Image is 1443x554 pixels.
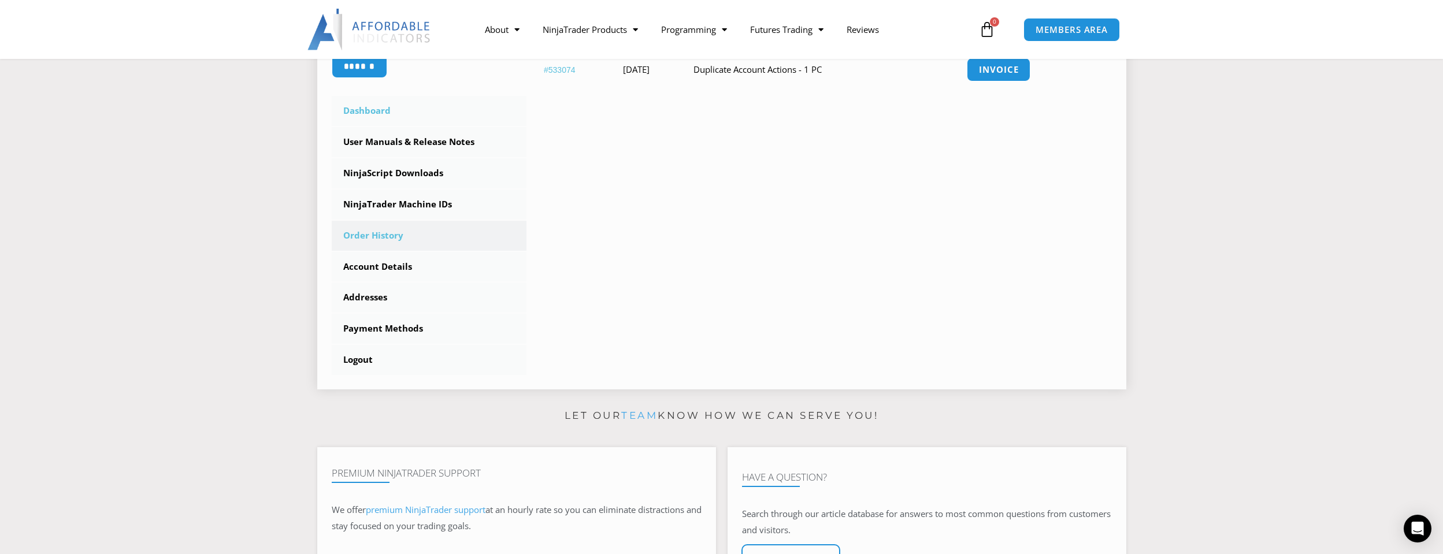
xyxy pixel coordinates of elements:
[473,16,531,43] a: About
[623,64,650,75] time: [DATE]
[332,282,527,313] a: Addresses
[332,504,702,531] span: at an hourly rate so you can eliminate distractions and stay focused on your trading goals.
[650,16,739,43] a: Programming
[332,221,527,251] a: Order History
[332,189,527,220] a: NinjaTrader Machine IDs
[967,58,1030,81] a: Invoice order number 533074
[739,16,835,43] a: Futures Trading
[742,471,1112,483] h4: Have A Question?
[742,506,1112,538] p: Search through our article database for answers to most common questions from customers and visit...
[473,16,976,43] nav: Menu
[332,96,527,126] a: Dashboard
[621,410,658,421] a: team
[1036,25,1108,34] span: MEMBERS AREA
[990,17,999,27] span: 0
[317,407,1126,425] p: Let our know how we can serve you!
[332,345,527,375] a: Logout
[332,314,527,344] a: Payment Methods
[544,65,576,75] a: View order number 533074
[332,158,527,188] a: NinjaScript Downloads
[835,16,891,43] a: Reviews
[1023,18,1120,42] a: MEMBERS AREA
[366,504,485,515] a: premium NinjaTrader support
[307,9,432,50] img: LogoAI | Affordable Indicators – NinjaTrader
[1404,515,1431,542] div: Open Intercom Messenger
[693,40,967,98] td: Duplicate Account Actions - 1 PC
[332,96,527,375] nav: Account pages
[962,13,1012,46] a: 0
[332,252,527,282] a: Account Details
[332,504,366,515] span: We offer
[531,16,650,43] a: NinjaTrader Products
[332,467,702,479] h4: Premium NinjaTrader Support
[332,127,527,157] a: User Manuals & Release Notes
